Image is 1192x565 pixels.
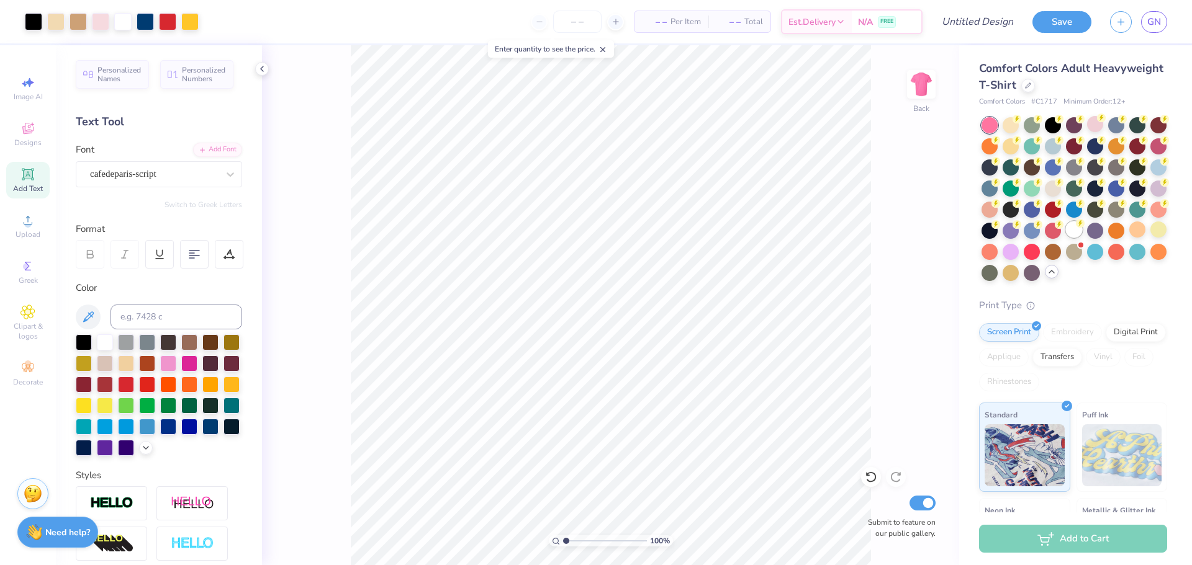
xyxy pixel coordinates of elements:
[1147,15,1161,29] span: GN
[76,113,242,130] div: Text Tool
[913,103,929,114] div: Back
[716,16,741,29] span: – –
[111,305,242,329] input: e.g. 7428 c
[76,143,94,157] label: Font
[861,517,936,539] label: Submit to feature on our public gallery.
[76,281,242,295] div: Color
[985,408,1018,421] span: Standard
[182,66,226,83] span: Personalized Numbers
[788,16,836,29] span: Est. Delivery
[1063,97,1126,107] span: Minimum Order: 12 +
[1106,323,1166,342] div: Digital Print
[45,527,90,538] strong: Need help?
[171,496,214,511] img: Shadow
[979,323,1039,342] div: Screen Print
[76,222,243,236] div: Format
[858,16,873,29] span: N/A
[1086,348,1121,367] div: Vinyl
[1082,504,1155,517] span: Metallic & Glitter Ink
[14,92,43,102] span: Image AI
[642,16,667,29] span: – –
[670,16,701,29] span: Per Item
[19,275,38,285] span: Greek
[1082,424,1162,486] img: Puff Ink
[1141,11,1167,33] a: GN
[16,229,40,239] span: Upload
[1032,348,1082,367] div: Transfers
[744,16,763,29] span: Total
[90,496,133,510] img: Stroke
[193,143,242,157] div: Add Font
[76,468,242,483] div: Styles
[13,377,43,387] span: Decorate
[553,11,602,33] input: – –
[985,504,1015,517] span: Neon Ink
[13,184,43,194] span: Add Text
[979,97,1025,107] span: Comfort Colors
[979,298,1167,313] div: Print Type
[985,424,1065,486] img: Standard
[14,138,42,148] span: Designs
[932,9,1023,34] input: Untitled Design
[909,72,934,97] img: Back
[1082,408,1108,421] span: Puff Ink
[165,200,242,210] button: Switch to Greek Letters
[90,534,133,554] img: 3d Illusion
[171,536,214,551] img: Negative Space
[1031,97,1057,107] span: # C1717
[979,348,1029,367] div: Applique
[880,17,893,26] span: FREE
[488,40,614,58] div: Enter quantity to see the price.
[1124,348,1154,367] div: Foil
[6,321,50,341] span: Clipart & logos
[650,535,670,546] span: 100 %
[979,61,1163,92] span: Comfort Colors Adult Heavyweight T-Shirt
[97,66,142,83] span: Personalized Names
[1032,11,1091,33] button: Save
[979,373,1039,391] div: Rhinestones
[1043,323,1102,342] div: Embroidery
